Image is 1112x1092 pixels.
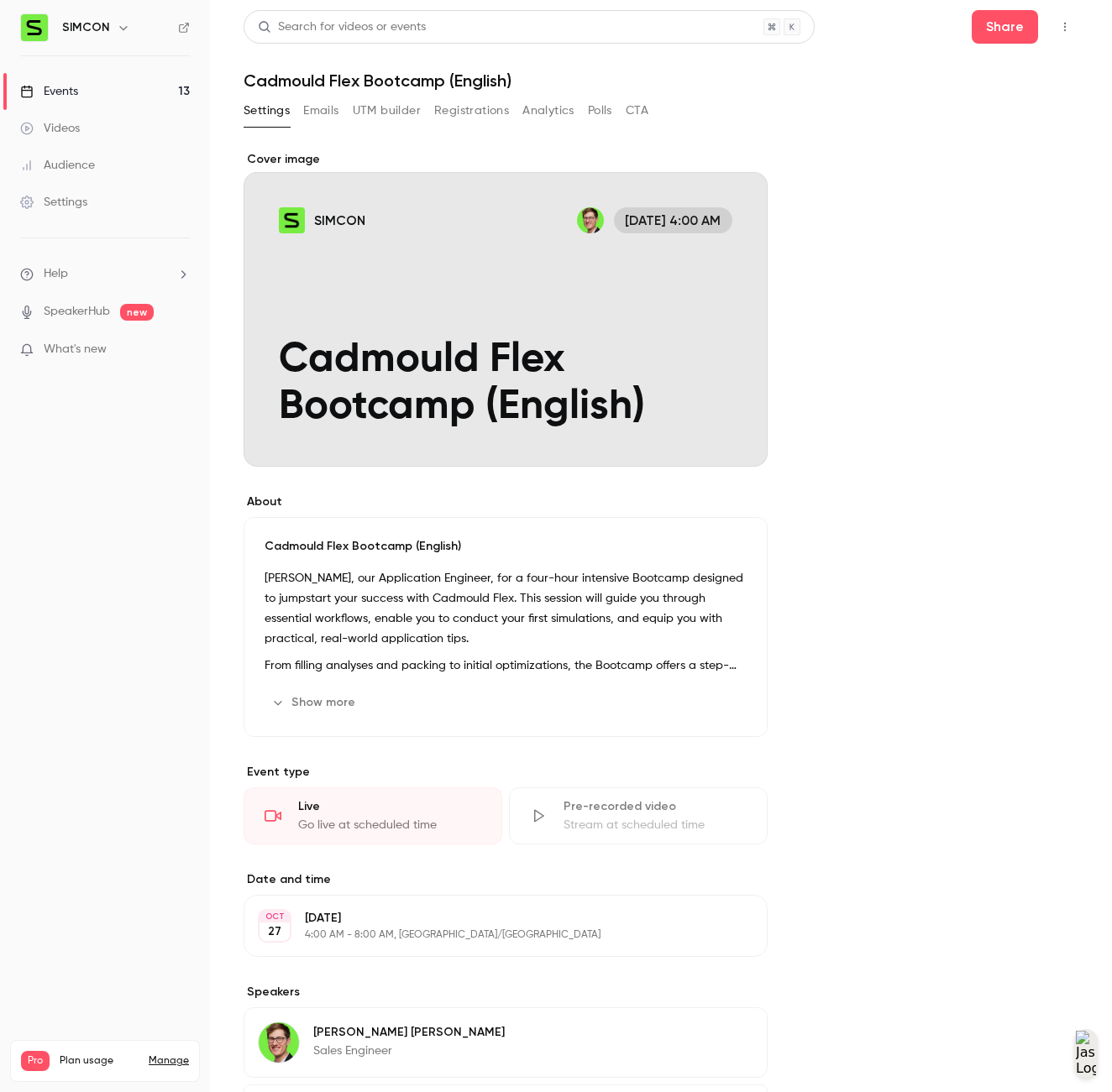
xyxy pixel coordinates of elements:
li: help-dropdown-opener [20,265,190,283]
button: Show more [265,689,365,716]
span: new [120,304,154,321]
label: Date and time [244,871,768,888]
div: OCT [260,911,290,922]
button: CTA [626,97,648,124]
p: [DATE] [305,910,679,927]
div: Pre-recorded video [564,798,747,815]
button: Registrations [434,97,509,124]
section: Cover image [244,151,768,467]
p: 27 [268,923,281,940]
p: From filling analyses and packing to initial optimizations, the Bootcamp offers a step-by-step ap... [265,656,747,676]
span: Plan usage [60,1054,139,1068]
span: What's new [44,341,107,358]
div: Live [298,798,481,815]
div: LiveGo live at scheduled time [244,787,502,844]
span: Pro [21,1051,50,1071]
div: Events [20,83,78,100]
a: Manage [149,1054,189,1068]
span: Help [44,265,68,283]
p: Event type [244,764,768,781]
div: Settings [20,194,87,211]
img: SIMCON [21,14,48,41]
button: Share [972,10,1038,44]
h6: SIMCON [62,19,110,36]
button: Polls [588,97,612,124]
label: Speakers [244,984,768,1001]
button: Analytics [522,97,574,124]
img: Moritz Conrad [259,1022,299,1063]
label: Cover image [244,151,768,168]
div: Go live at scheduled time [298,817,481,833]
div: Search for videos or events [258,18,426,36]
p: 4:00 AM - 8:00 AM, [GEOGRAPHIC_DATA]/[GEOGRAPHIC_DATA] [305,928,679,942]
button: Settings [244,97,290,124]
p: [PERSON_NAME], our Application Engineer, for a four-hour intensive Bootcamp designed to jumpstart... [265,568,747,649]
button: UTM builder [353,97,421,124]
a: SpeakerHub [44,303,110,321]
div: Moritz Conrad[PERSON_NAME] [PERSON_NAME]Sales Engineer [244,1007,768,1078]
div: Audience [20,157,95,174]
button: Emails [303,97,338,124]
p: [PERSON_NAME] [PERSON_NAME] [313,1024,505,1041]
p: Cadmould Flex Bootcamp (English) [265,538,747,555]
h1: Cadmould Flex Bootcamp (English) [244,71,1078,91]
div: Pre-recorded videoStream at scheduled time [509,787,768,844]
div: Videos [20,120,80,137]
label: About [244,494,768,510]
p: Sales Engineer [313,1042,505,1059]
div: Stream at scheduled time [564,817,747,833]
